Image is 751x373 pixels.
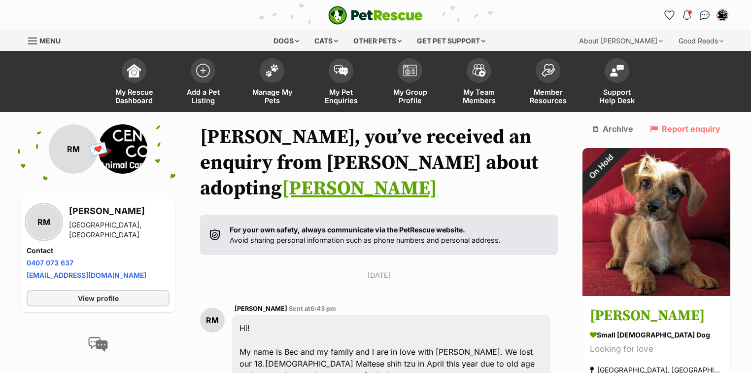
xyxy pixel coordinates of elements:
img: help-desk-icon-fdf02630f3aa405de69fd3d07c3f3aa587a6932b1a1747fa1d2bba05be0121f9.svg [610,65,624,76]
div: Good Reads [672,31,730,51]
span: 6:43 pm [310,305,336,312]
a: Add a Pet Listing [169,53,238,112]
span: [PERSON_NAME] [235,305,287,312]
span: My Pet Enquiries [319,88,363,105]
img: dashboard-icon-eb2f2d2d3e046f16d808141f083e7271f6b2e854fb5c12c21221c1fb7104beca.svg [127,64,141,77]
a: PetRescue [328,6,423,25]
a: Support Help Desk [582,53,651,112]
a: Archive [592,124,633,133]
img: member-resources-icon-8e73f808a243e03378d46382f2149f9095a855e16c252ad45f914b54edf8863c.svg [541,64,555,77]
a: My Pet Enquiries [307,53,375,112]
div: Dogs [267,31,306,51]
div: On Hold [569,135,633,199]
a: On Hold [582,288,730,298]
button: My account [715,7,730,23]
a: Member Resources [513,53,582,112]
a: Report enquiry [650,124,720,133]
div: RM [49,124,98,174]
h4: Contact [27,246,170,256]
ul: Account quick links [661,7,730,23]
a: My Team Members [444,53,513,112]
img: Deanna Walton profile pic [717,10,727,20]
h3: [PERSON_NAME] [590,305,723,328]
a: Menu [28,31,68,49]
a: 0407 073 637 [27,259,73,267]
span: Support Help Desk [595,88,639,105]
div: Get pet support [410,31,492,51]
span: Manage My Pets [250,88,294,105]
span: 💌 [87,139,109,160]
span: My Team Members [457,88,501,105]
span: Member Resources [526,88,570,105]
h3: [PERSON_NAME] [69,204,170,218]
div: About [PERSON_NAME] [572,31,670,51]
a: [EMAIL_ADDRESS][DOMAIN_NAME] [27,271,146,279]
div: RM [27,205,61,239]
h1: [PERSON_NAME], you’ve received an enquiry from [PERSON_NAME] about adopting [200,124,558,201]
span: View profile [78,293,119,303]
span: Sent at [289,305,336,312]
a: My Rescue Dashboard [100,53,169,112]
p: [DATE] [200,270,558,280]
div: Cats [307,31,345,51]
span: My Group Profile [388,88,432,105]
a: Conversations [697,7,713,23]
a: My Group Profile [375,53,444,112]
p: Avoid sharing personal information such as phone numbers and personal address. [230,224,501,246]
img: Central Coast Animal Care Facility profile pic [98,124,147,174]
img: group-profile-icon-3fa3cf56718a62981997c0bc7e787c4b2cf8bcc04b72c1350f741eb67cf2f40e.svg [403,65,417,76]
div: RM [200,308,225,333]
span: Add a Pet Listing [181,88,225,105]
a: View profile [27,290,170,306]
img: Archie [582,148,730,296]
span: My Rescue Dashboard [112,88,156,105]
a: Favourites [661,7,677,23]
img: manage-my-pets-icon-02211641906a0b7f246fdf0571729dbe1e7629f14944591b6c1af311fb30b64b.svg [265,64,279,77]
a: Manage My Pets [238,53,307,112]
img: chat-41dd97257d64d25036548639549fe6c8038ab92f7586957e7f3b1b290dea8141.svg [700,10,710,20]
img: add-pet-listing-icon-0afa8454b4691262ce3f59096e99ab1cd57d4a30225e0717b998d2c9b9846f56.svg [196,64,210,77]
img: team-members-icon-5396bd8760b3fe7c0b43da4ab00e1e3bb1a5d9ba89233759b79545d2d3fc5d0d.svg [472,64,486,77]
div: small [DEMOGRAPHIC_DATA] Dog [590,330,723,340]
a: [PERSON_NAME] [282,176,437,201]
img: notifications-46538b983faf8c2785f20acdc204bb7945ddae34d4c08c2a6579f10ce5e182be.svg [683,10,691,20]
button: Notifications [679,7,695,23]
div: Looking for love [590,343,723,356]
strong: For your own safety, always communicate via the PetRescue website. [230,225,465,234]
img: conversation-icon-4a6f8262b818ee0b60e3300018af0b2d0b884aa5de6e9bcb8d3d4eeb1a70a7c4.svg [88,337,108,352]
img: pet-enquiries-icon-7e3ad2cf08bfb03b45e93fb7055b45f3efa6380592205ae92323e6603595dc1f.svg [334,65,348,76]
span: Menu [39,37,61,45]
div: [GEOGRAPHIC_DATA], [GEOGRAPHIC_DATA] [69,220,170,240]
img: logo-e224e6f780fb5917bec1dbf3a21bbac754714ae5b6737aabdf751b685950b380.svg [328,6,423,25]
div: Other pets [346,31,409,51]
